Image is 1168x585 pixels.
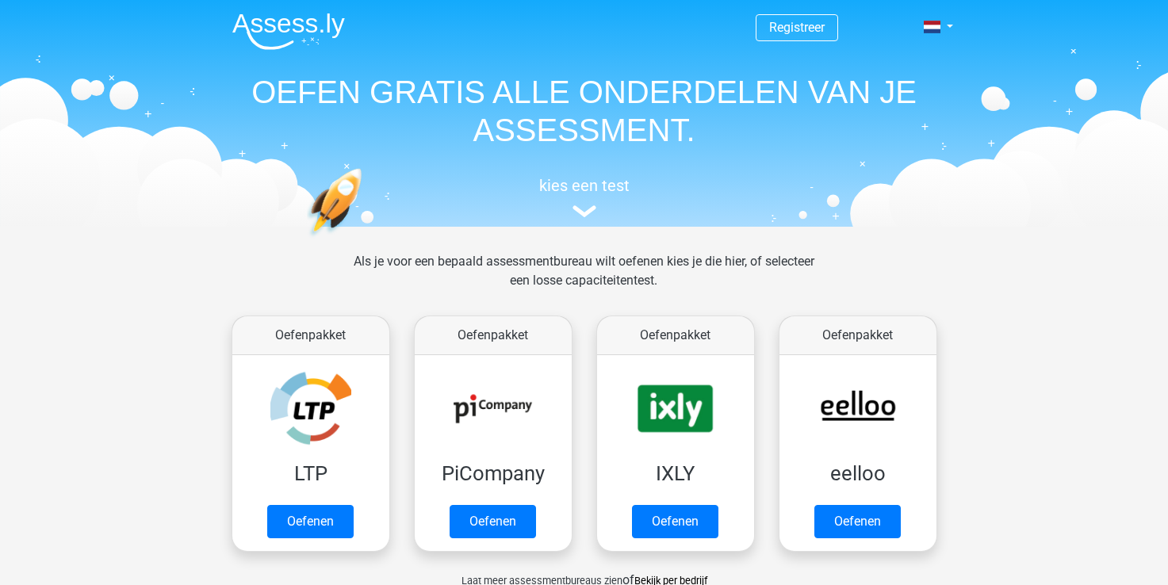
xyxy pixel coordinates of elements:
img: Assessly [232,13,345,50]
h5: kies een test [220,176,949,195]
a: Oefenen [814,505,901,538]
img: assessment [573,205,596,217]
h1: OEFEN GRATIS ALLE ONDERDELEN VAN JE ASSESSMENT. [220,73,949,149]
a: Oefenen [450,505,536,538]
a: Registreer [769,20,825,35]
a: kies een test [220,176,949,218]
a: Oefenen [632,505,718,538]
a: Oefenen [267,505,354,538]
img: oefenen [307,168,423,312]
div: Als je voor een bepaald assessmentbureau wilt oefenen kies je die hier, of selecteer een losse ca... [341,252,827,309]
